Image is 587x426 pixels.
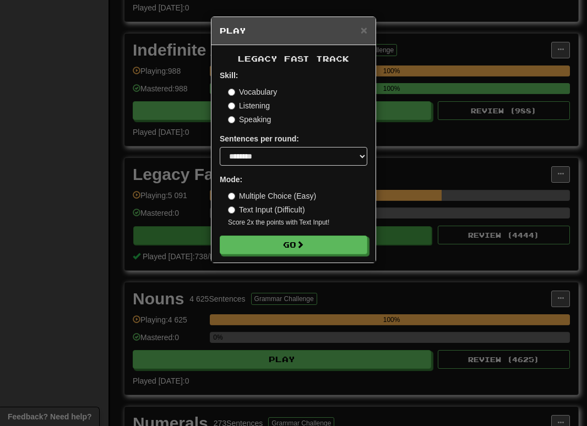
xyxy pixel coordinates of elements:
input: Speaking [228,116,235,123]
span: × [361,24,367,36]
label: Text Input (Difficult) [228,204,305,215]
span: Legacy Fast Track [238,54,349,63]
input: Listening [228,102,235,110]
input: Multiple Choice (Easy) [228,193,235,200]
input: Vocabulary [228,89,235,96]
label: Speaking [228,114,271,125]
button: Go [220,236,367,254]
small: Score 2x the points with Text Input ! [228,218,367,227]
strong: Skill: [220,71,238,80]
label: Multiple Choice (Easy) [228,190,316,201]
h5: Play [220,25,367,36]
strong: Mode: [220,175,242,184]
label: Sentences per round: [220,133,299,144]
label: Listening [228,100,270,111]
label: Vocabulary [228,86,277,97]
input: Text Input (Difficult) [228,206,235,214]
button: Close [361,24,367,36]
